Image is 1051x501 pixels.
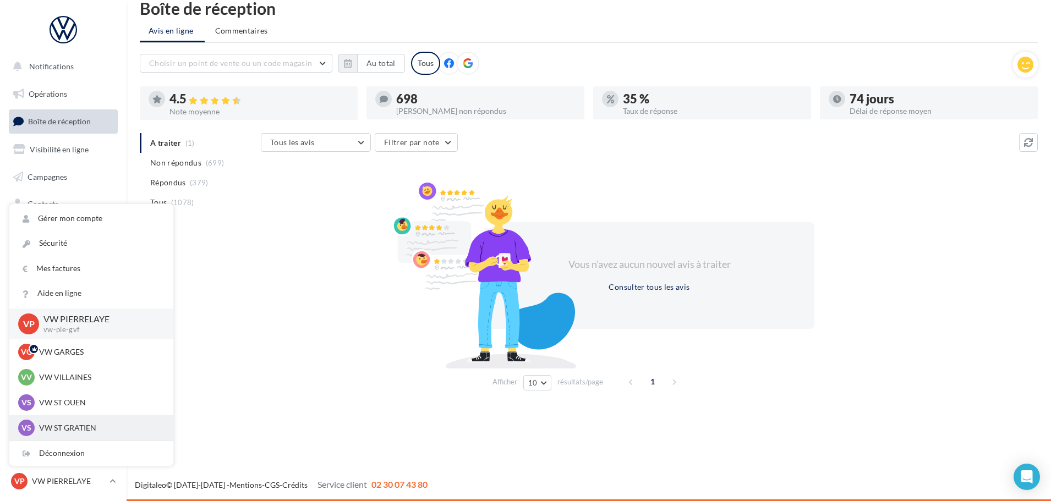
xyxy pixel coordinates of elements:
span: Visibilité en ligne [30,145,89,154]
a: Aide en ligne [9,281,173,306]
a: CGS [265,480,280,489]
span: 10 [528,378,538,387]
span: résultats/page [557,377,603,387]
button: Filtrer par note [375,133,458,152]
a: Sécurité [9,231,173,256]
p: VW PIERRELAYE [43,313,156,326]
span: (699) [206,158,225,167]
span: Boîte de réception [28,117,91,126]
div: Note moyenne [169,108,349,115]
button: 10 [523,375,551,390]
span: VS [21,397,31,408]
a: Campagnes DataOnDemand [7,311,120,344]
span: Répondus [150,177,186,188]
span: © [DATE]-[DATE] - - - [135,480,428,489]
div: 698 [396,93,576,105]
a: Médiathèque [7,220,120,243]
span: Choisir un point de vente ou un code magasin [149,58,312,68]
span: Tous [150,197,167,208]
a: Campagnes [7,166,120,189]
div: Déconnexion [9,441,173,466]
span: VS [21,422,31,433]
span: 02 30 07 43 80 [371,479,428,489]
p: VW ST OUEN [39,397,160,408]
div: Délai de réponse moyen [850,107,1029,115]
span: (1078) [171,198,194,207]
span: Non répondus [150,157,201,168]
div: 74 jours [850,93,1029,105]
a: Crédits [282,480,308,489]
button: Au total [338,54,405,73]
p: VW ST GRATIEN [39,422,160,433]
p: VW VILLAINES [39,372,160,383]
div: Tous [411,52,440,75]
button: Tous les avis [261,133,371,152]
p: VW GARGES [39,346,160,357]
a: VP VW PIERRELAYE [9,471,118,492]
a: Gérer mon compte [9,206,173,231]
span: VG [21,346,32,357]
a: Mentions [229,480,262,489]
span: (379) [190,178,209,187]
a: Boîte de réception [7,109,120,133]
div: Vous n'avez aucun nouvel avis à traiter [555,257,744,272]
p: vw-pie-gvf [43,325,156,335]
span: Service client [318,479,367,489]
a: Calendrier [7,247,120,271]
span: 1 [644,373,661,390]
button: Au total [357,54,405,73]
div: Open Intercom Messenger [1014,464,1040,490]
span: Contacts [28,199,58,208]
a: Visibilité en ligne [7,138,120,161]
button: Choisir un point de vente ou un code magasin [140,54,332,73]
a: Digitaleo [135,480,166,489]
span: Tous les avis [270,137,315,147]
span: VP [14,476,25,487]
div: 35 % [623,93,802,105]
a: Contacts [7,192,120,216]
button: Notifications [7,55,116,78]
span: Afficher [492,377,517,387]
span: VV [21,372,32,383]
span: Campagnes [28,172,67,181]
div: [PERSON_NAME] non répondus [396,107,576,115]
span: VP [23,317,35,330]
div: 4.5 [169,93,349,106]
a: Mes factures [9,256,173,281]
a: Opérations [7,82,120,106]
span: Opérations [29,89,67,98]
div: Taux de réponse [623,107,802,115]
span: Commentaires [215,25,268,36]
p: VW PIERRELAYE [32,476,105,487]
span: Notifications [29,62,74,71]
button: Consulter tous les avis [604,280,694,294]
a: PLV et print personnalisable [7,274,120,307]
